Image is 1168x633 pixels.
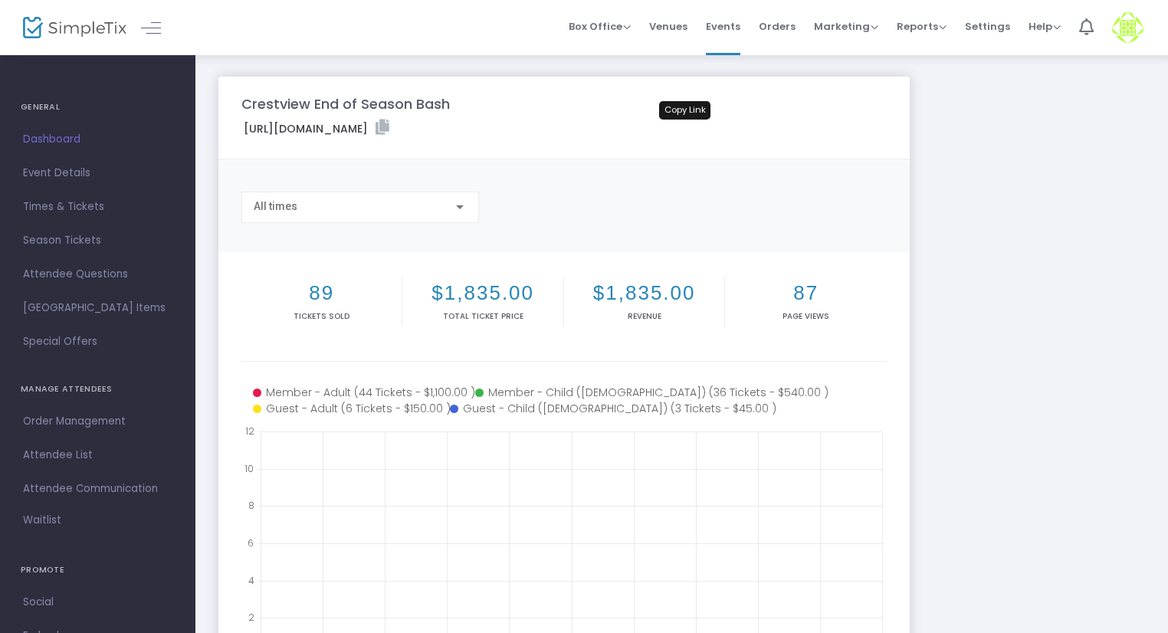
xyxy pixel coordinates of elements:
p: Page Views [728,310,883,322]
span: Times & Tickets [23,197,172,217]
text: 8 [248,499,254,512]
span: Season Tickets [23,231,172,251]
text: 4 [248,573,254,586]
label: [URL][DOMAIN_NAME] [244,120,389,137]
span: Special Offers [23,332,172,352]
span: Marketing [814,19,878,34]
span: Help [1029,19,1061,34]
h2: $1,835.00 [405,281,559,305]
span: Dashboard [23,130,172,149]
span: Social [23,592,172,612]
text: 12 [245,425,254,438]
span: All times [254,200,297,212]
span: Waitlist [23,513,61,528]
p: Total Ticket Price [405,310,559,322]
h4: PROMOTE [21,555,175,585]
text: 6 [248,536,254,549]
h4: GENERAL [21,92,175,123]
span: [GEOGRAPHIC_DATA] Items [23,298,172,318]
h2: $1,835.00 [567,281,721,305]
span: Order Management [23,412,172,431]
p: Tickets sold [244,310,399,322]
div: Copy Link [659,101,710,120]
span: Events [706,7,740,46]
p: Revenue [567,310,721,322]
span: Attendee List [23,445,172,465]
h2: 87 [728,281,883,305]
span: Reports [897,19,947,34]
h2: 89 [244,281,399,305]
span: Venues [649,7,687,46]
span: Attendee Questions [23,264,172,284]
h4: MANAGE ATTENDEES [21,374,175,405]
span: Event Details [23,163,172,183]
text: 2 [248,611,254,624]
text: 10 [244,461,254,474]
m-panel-title: Crestview End of Season Bash [241,93,450,114]
span: Orders [759,7,796,46]
span: Box Office [569,19,631,34]
span: Attendee Communication [23,479,172,499]
span: Settings [965,7,1010,46]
